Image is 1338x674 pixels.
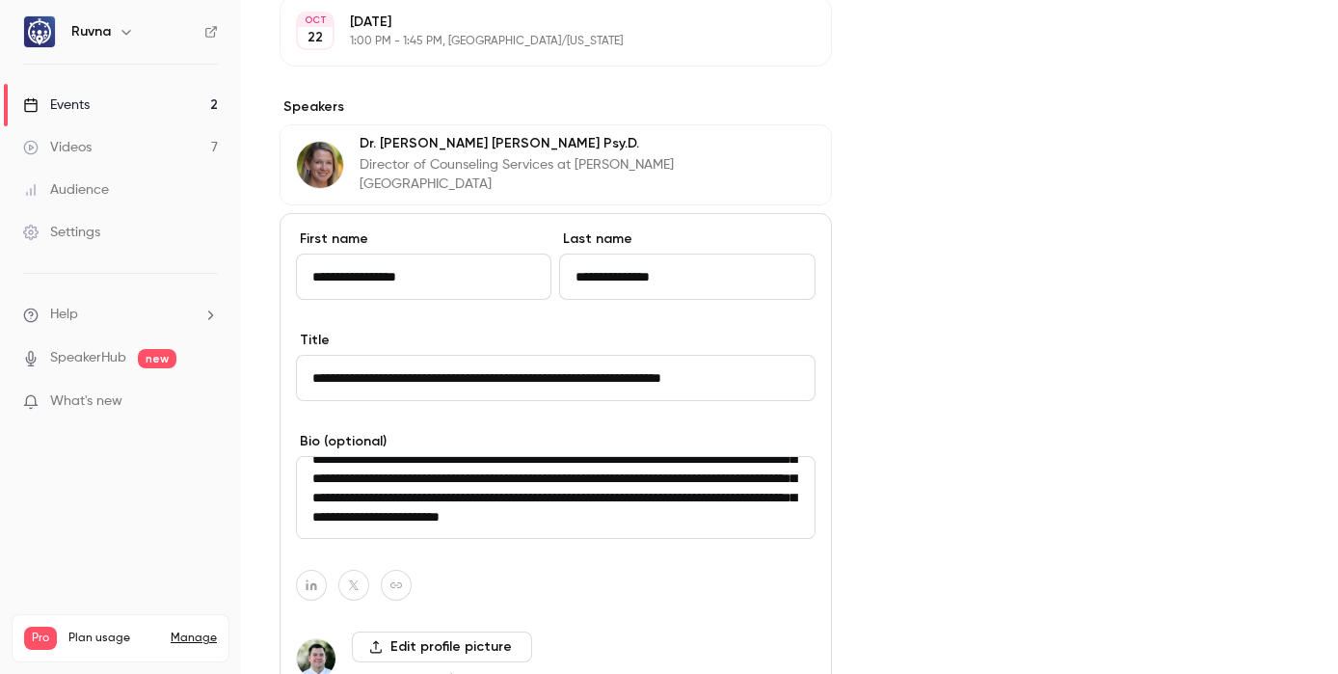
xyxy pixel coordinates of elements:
[24,16,55,47] img: Ruvna
[68,631,159,646] span: Plan usage
[298,13,333,27] div: OCT
[559,229,815,249] label: Last name
[296,229,551,249] label: First name
[24,627,57,650] span: Pro
[308,28,323,47] p: 22
[23,180,109,200] div: Audience
[297,142,343,188] img: Dr. Deirdre O'Malley Psy.D.
[23,305,218,325] li: help-dropdown-opener
[71,22,111,41] h6: Ruvna
[138,349,176,368] span: new
[50,305,78,325] span: Help
[360,134,707,153] p: Dr. [PERSON_NAME] [PERSON_NAME] Psy.D.
[23,138,92,157] div: Videos
[352,632,532,662] label: Edit profile picture
[360,155,707,194] p: Director of Counseling Services at [PERSON_NAME][GEOGRAPHIC_DATA]
[195,393,218,411] iframe: Noticeable Trigger
[296,331,816,350] label: Title
[296,432,816,451] label: Bio (optional)
[23,223,100,242] div: Settings
[23,95,90,115] div: Events
[50,391,122,412] span: What's new
[350,13,730,32] p: [DATE]
[280,124,832,205] div: Dr. Deirdre O'Malley Psy.D.Dr. [PERSON_NAME] [PERSON_NAME] Psy.D.Director of Counseling Services ...
[171,631,217,646] a: Manage
[50,348,126,368] a: SpeakerHub
[280,97,832,117] label: Speakers
[350,34,730,49] p: 1:00 PM - 1:45 PM, [GEOGRAPHIC_DATA]/[US_STATE]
